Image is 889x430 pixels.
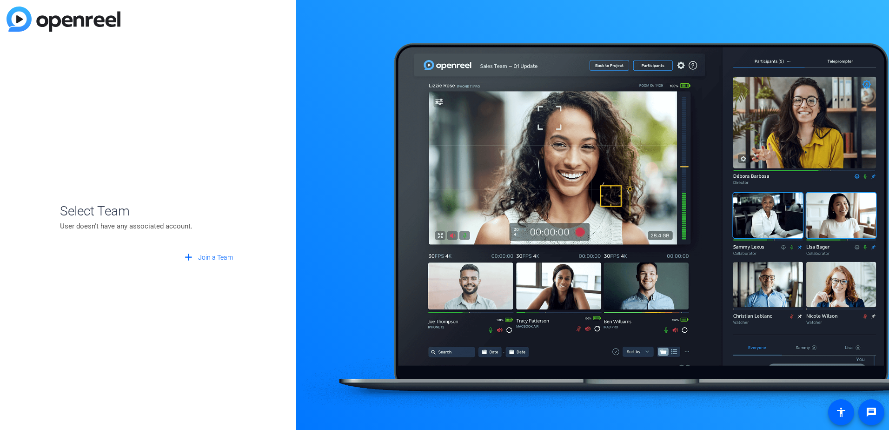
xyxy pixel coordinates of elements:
p: User doesn't have any associated account. [60,221,237,231]
mat-icon: add [183,252,194,263]
span: Select Team [60,202,237,221]
mat-icon: message [866,407,877,418]
button: Join a Team [179,249,237,266]
img: blue-gradient.svg [7,7,120,32]
span: Join a Team [198,253,233,262]
mat-icon: accessibility [836,407,847,418]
